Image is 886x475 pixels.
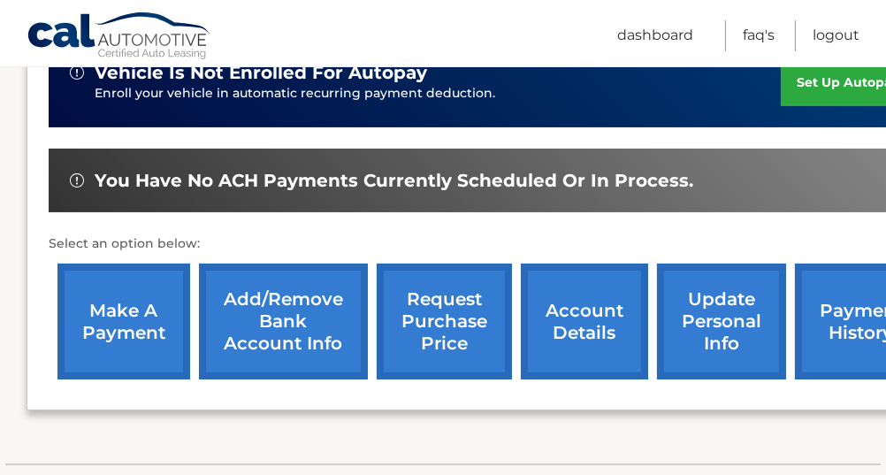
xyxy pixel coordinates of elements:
span: You have no ACH payments currently scheduled or in process. [95,170,693,192]
a: update personal info [657,264,786,379]
img: alert-white.svg [70,173,84,188]
p: Enroll your vehicle in automatic recurring payment deduction. [95,84,781,103]
a: account details [521,264,648,379]
a: Logout [813,20,859,51]
a: make a payment [57,264,190,379]
a: Dashboard [617,20,693,51]
a: request purchase price [377,264,512,379]
a: Add/Remove bank account info [199,264,368,379]
a: FAQ's [743,20,775,51]
img: alert-white.svg [70,65,84,80]
span: vehicle is not enrolled for autopay [95,62,427,84]
a: Cal Automotive [27,11,212,63]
